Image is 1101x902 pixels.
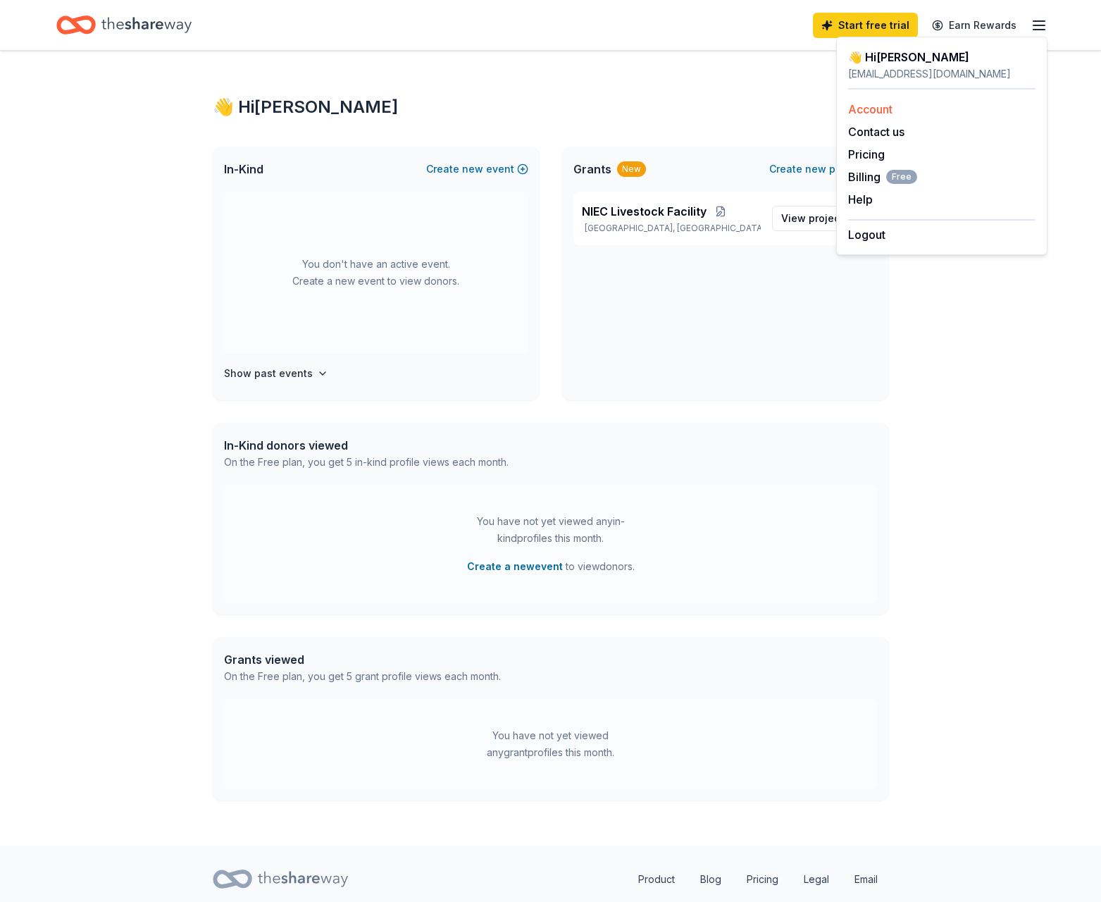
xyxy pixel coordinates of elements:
div: New [617,161,646,177]
div: 👋 Hi [PERSON_NAME] [848,49,1035,66]
button: BillingFree [848,168,917,185]
span: In-Kind [224,161,263,178]
div: In-Kind donors viewed [224,437,509,454]
a: Pricing [848,147,885,161]
button: Logout [848,226,885,243]
span: NIEC Livestock Facility [582,203,707,220]
button: Contact us [848,123,904,140]
div: On the Free plan, you get 5 in-kind profile views each month. [224,454,509,471]
div: You have not yet viewed any grant profiles this month. [463,727,639,761]
span: Free [886,170,917,184]
a: View project [772,206,869,231]
div: Grants viewed [224,651,501,668]
a: Start free trial [813,13,918,38]
nav: quick links [627,865,889,894]
span: new [462,161,483,178]
div: 👋 Hi [PERSON_NAME] [213,96,889,118]
button: Show past events [224,365,328,382]
a: Product [627,865,686,894]
span: project [809,212,843,224]
span: Billing [848,168,917,185]
div: You have not yet viewed any in-kind profiles this month. [463,513,639,547]
div: On the Free plan, you get 5 grant profile views each month. [224,668,501,685]
button: Create a newevent [467,558,563,575]
span: new [805,161,826,178]
span: to view donors . [467,558,635,575]
div: [EMAIL_ADDRESS][DOMAIN_NAME] [848,66,1035,82]
a: Blog [689,865,733,894]
button: Createnewevent [426,161,528,178]
span: View [781,210,843,227]
h4: Show past events [224,365,313,382]
a: Email [843,865,889,894]
a: Earn Rewards [923,13,1025,38]
div: You don't have an active event. Create a new event to view donors. [224,192,528,354]
a: Account [848,102,892,116]
p: [GEOGRAPHIC_DATA], [GEOGRAPHIC_DATA] [582,223,761,234]
a: Legal [792,865,840,894]
span: Grants [573,161,611,178]
button: Help [848,191,873,208]
a: Pricing [735,865,790,894]
a: Home [56,8,192,42]
button: Createnewproject [769,161,878,178]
